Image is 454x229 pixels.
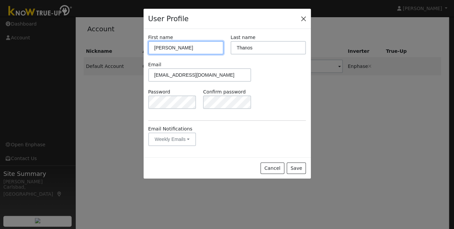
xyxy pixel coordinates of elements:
[148,13,189,24] h4: User Profile
[148,132,196,146] button: Weekly Emails
[231,34,255,41] label: Last name
[299,14,308,23] button: Close
[203,88,246,96] label: Confirm password
[148,34,173,41] label: First name
[287,162,306,174] button: Save
[148,125,193,132] label: Email Notifications
[148,88,170,96] label: Password
[148,61,161,68] label: Email
[260,162,284,174] button: Cancel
